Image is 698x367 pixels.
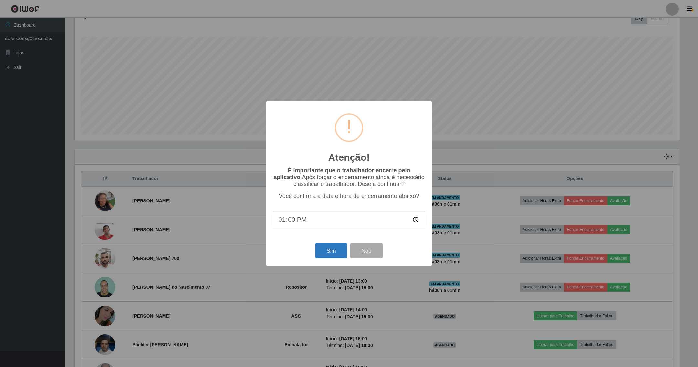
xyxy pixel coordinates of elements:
[273,167,425,188] p: Após forçar o encerramento ainda é necessário classificar o trabalhador. Deseja continuar?
[328,152,370,163] h2: Atenção!
[315,243,347,258] button: Sim
[273,193,425,200] p: Você confirma a data e hora de encerramento abaixo?
[350,243,382,258] button: Não
[273,167,410,180] b: É importante que o trabalhador encerre pelo aplicativo.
